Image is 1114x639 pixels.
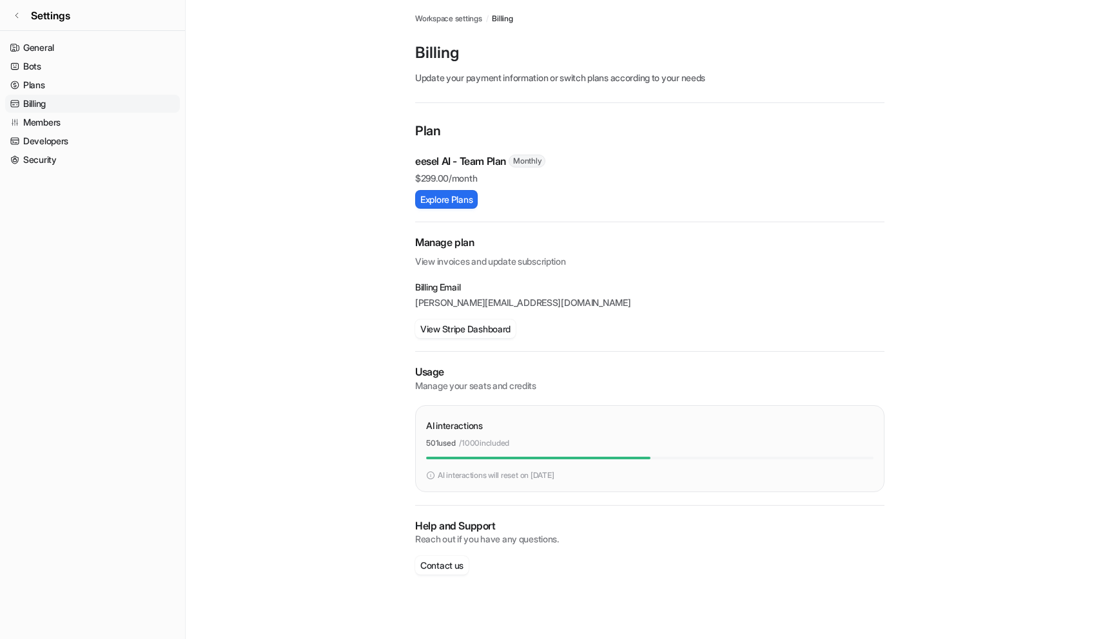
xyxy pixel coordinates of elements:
p: 501 used [426,437,455,449]
button: Explore Plans [415,190,478,209]
p: Update your payment information or switch plans according to your needs [415,71,884,84]
a: Plans [5,76,180,94]
p: Billing [415,43,884,63]
a: Members [5,113,180,131]
p: AI interactions [426,419,483,432]
a: Billing [5,95,180,113]
a: Bots [5,57,180,75]
p: View invoices and update subscription [415,250,884,268]
a: Security [5,151,180,169]
p: Plan [415,121,884,143]
p: Billing Email [415,281,884,294]
button: Contact us [415,556,469,575]
p: $ 299.00/month [415,171,884,185]
p: AI interactions will reset on [DATE] [438,470,554,481]
span: Settings [31,8,70,23]
a: General [5,39,180,57]
p: eesel AI - Team Plan [415,153,506,169]
a: Billing [492,13,513,24]
p: Reach out if you have any questions. [415,533,884,546]
button: View Stripe Dashboard [415,319,516,338]
a: Developers [5,132,180,150]
h2: Manage plan [415,235,884,250]
p: [PERSON_NAME][EMAIL_ADDRESS][DOMAIN_NAME] [415,296,884,309]
p: Usage [415,365,884,379]
p: / 1000 included [459,437,509,449]
p: Manage your seats and credits [415,379,884,392]
span: / [486,13,489,24]
span: Monthly [509,155,545,167]
p: Help and Support [415,519,884,533]
a: Workspace settings [415,13,482,24]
